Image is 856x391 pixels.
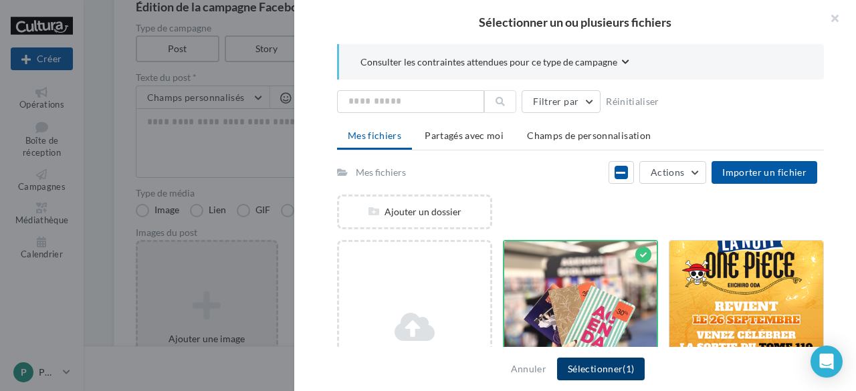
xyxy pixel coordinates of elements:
[339,205,490,219] div: Ajouter un dossier
[356,166,406,179] div: Mes fichiers
[557,358,645,380] button: Sélectionner(1)
[527,130,651,141] span: Champs de personnalisation
[360,55,617,69] span: Consulter les contraintes attendues pour ce type de campagne
[601,94,665,110] button: Réinitialiser
[623,363,634,374] span: (1)
[316,16,835,28] h2: Sélectionner un ou plusieurs fichiers
[639,161,706,184] button: Actions
[348,130,401,141] span: Mes fichiers
[651,166,684,178] span: Actions
[722,166,807,178] span: Importer un fichier
[360,55,629,72] button: Consulter les contraintes attendues pour ce type de campagne
[522,90,601,113] button: Filtrer par
[811,346,843,378] div: Open Intercom Messenger
[712,161,817,184] button: Importer un fichier
[506,361,552,377] button: Annuler
[425,130,504,141] span: Partagés avec moi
